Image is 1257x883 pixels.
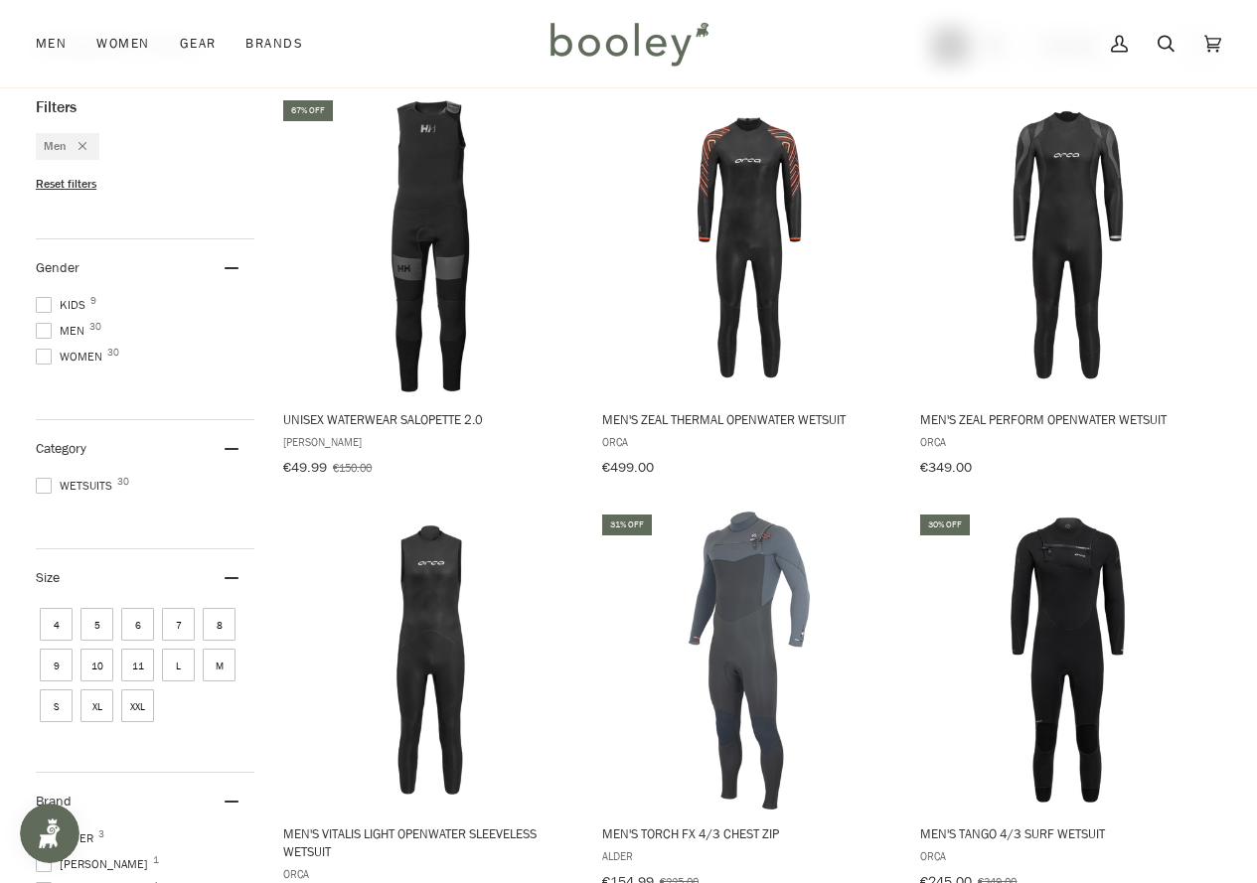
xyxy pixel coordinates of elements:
span: 3 [98,829,104,839]
span: Unisex WaterWear Salopette 2.0 [283,410,576,428]
span: Reset filters [36,176,96,193]
span: Size: 11 [121,649,154,681]
span: Men [36,34,67,54]
span: Size: 9 [40,649,73,681]
span: Gender [36,258,79,277]
img: Helly Hansen Unisex Waterwear Salopette 2.0 Black - Booley Galway [281,97,579,395]
span: Men's Zeal Thermal Openwater Wetsuit [602,410,895,428]
a: Men's Zeal Perform Openwater Wetsuit [917,97,1216,483]
img: Alder Men's Torch FX 4/3 Black - Booley Galway [600,512,898,809]
span: [PERSON_NAME] [283,433,576,450]
a: Unisex WaterWear Salopette 2.0 [280,97,579,483]
li: Reset filters [36,176,254,193]
span: Size [36,568,60,587]
span: Women [96,34,149,54]
span: Men [36,322,90,340]
span: Men [44,138,67,155]
span: Size: 10 [80,649,113,681]
div: Remove filter: Men [67,138,86,155]
img: Orca Men's Tango 4/3 Surf Wetsuit Black - Booley Galway [918,512,1216,809]
span: Brand [36,792,72,810]
span: Gear [180,34,217,54]
span: Size: 6 [121,608,154,641]
img: Booley [542,15,715,73]
div: 30% off [920,515,970,535]
span: Men's Torch FX 4/3 Chest Zip [602,824,895,842]
span: Size: 7 [162,608,195,641]
span: Size: 4 [40,608,73,641]
span: €349.00 [920,458,972,477]
span: Size: L [162,649,195,681]
a: Men's Zeal Thermal Openwater Wetsuit [599,97,898,483]
span: Size: M [203,649,236,681]
span: Orca [602,433,895,450]
span: Orca [920,433,1213,450]
span: Size: 5 [80,608,113,641]
span: Size: XXL [121,689,154,722]
img: Orca Men's Vitalis Light Openwater Sleeveless Wetsuit Black - Booley Galway [281,512,579,809]
span: 9 [90,296,96,306]
span: 1 [153,855,159,865]
span: Orca [920,847,1213,864]
span: Kids [36,296,91,314]
span: €150.00 [333,459,372,476]
span: Size: S [40,689,73,722]
span: Women [36,348,108,366]
span: €499.00 [602,458,654,477]
span: €49.99 [283,458,327,477]
span: Wetsuits [36,477,118,495]
span: Men's Zeal Perform Openwater Wetsuit [920,410,1213,428]
img: Orca Men's Zeal Thermal Openwater Wetsuit Black - Booley Galway [600,97,898,395]
span: 30 [107,348,119,358]
span: 30 [89,322,101,332]
span: Size: 8 [203,608,236,641]
span: Men's Vitalis Light Openwater Sleeveless Wetsuit [283,824,576,860]
span: Filters [36,97,77,117]
img: Orca Men's Zeal Perform Openwater Wetsuit Black - Booley Galway [918,97,1216,395]
span: Alder [602,847,895,864]
div: 31% off [602,515,652,535]
span: Men's Tango 4/3 Surf Wetsuit [920,824,1213,842]
div: 67% off [283,100,333,121]
span: Size: XL [80,689,113,722]
span: [PERSON_NAME] [36,855,154,873]
span: Brands [245,34,303,54]
span: Orca [283,865,576,882]
span: 30 [117,477,129,487]
span: Category [36,439,86,458]
span: Alder [36,829,99,847]
iframe: Button to open loyalty program pop-up [20,804,79,863]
